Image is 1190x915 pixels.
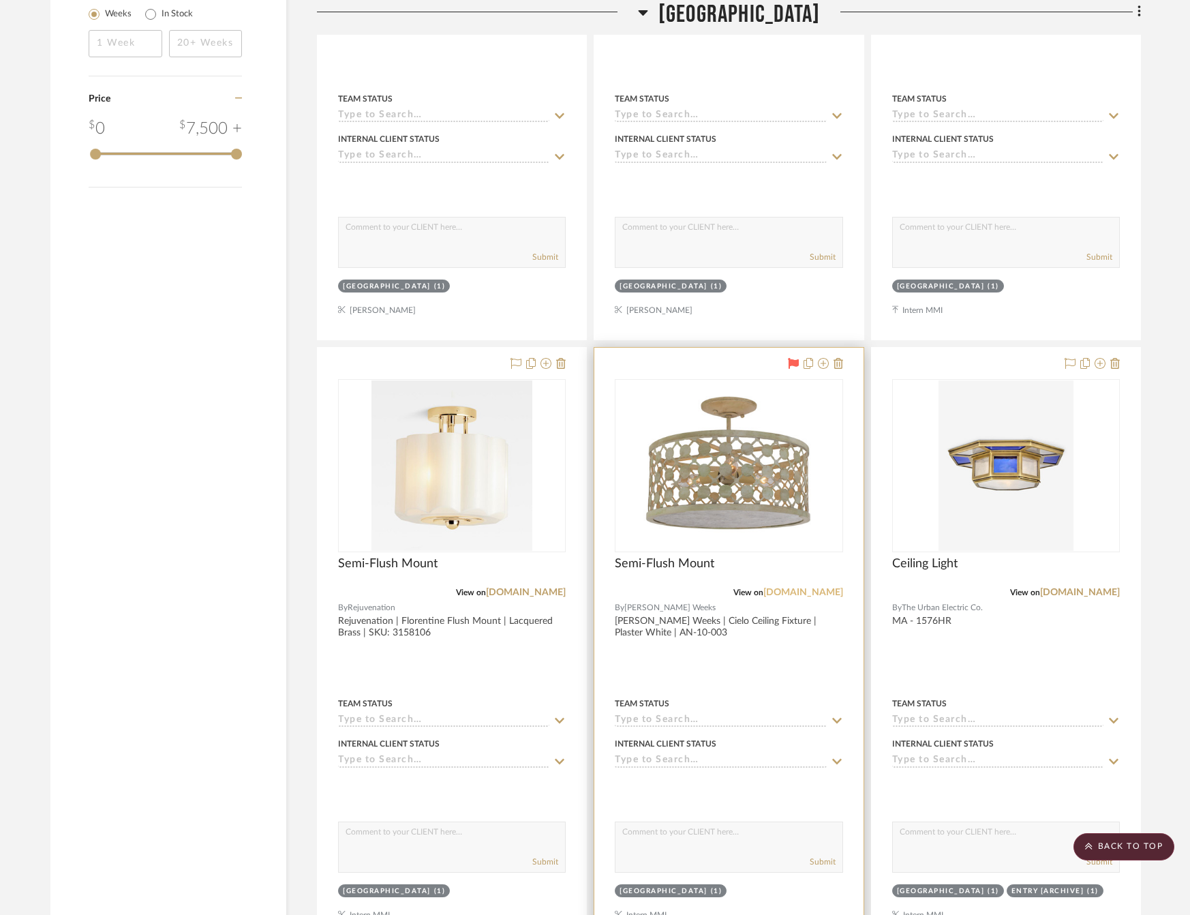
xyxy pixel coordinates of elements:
button: Submit [810,251,836,263]
input: Type to Search… [892,715,1103,727]
div: Team Status [892,93,947,105]
div: Internal Client Status [892,133,994,145]
div: Team Status [338,697,393,710]
input: Type to Search… [892,755,1103,768]
img: Semi-Flush Mount [643,380,814,551]
input: Type to Search… [338,110,549,123]
button: Submit [1086,856,1112,868]
input: Type to Search… [615,150,826,163]
div: Internal Client Status [615,133,716,145]
span: The Urban Electric Co. [902,601,983,614]
div: (1) [711,282,722,292]
span: View on [456,588,486,597]
input: Type to Search… [615,715,826,727]
div: [GEOGRAPHIC_DATA] [620,282,707,292]
input: Type to Search… [615,110,826,123]
span: By [892,601,902,614]
label: In Stock [162,7,193,21]
div: [GEOGRAPHIC_DATA] [343,886,431,897]
span: By [615,601,624,614]
label: Weeks [105,7,132,21]
div: (1) [434,282,446,292]
img: Ceiling Light [939,380,1074,551]
span: View on [733,588,763,597]
div: Internal Client Status [338,738,440,750]
div: [GEOGRAPHIC_DATA] [343,282,431,292]
span: [PERSON_NAME] Weeks [624,601,716,614]
a: [DOMAIN_NAME] [763,588,843,597]
a: [DOMAIN_NAME] [486,588,566,597]
div: (1) [434,886,446,897]
img: Semi-Flush Mount [371,380,532,551]
div: (1) [711,886,722,897]
div: 0 [89,117,105,141]
div: [GEOGRAPHIC_DATA] [620,886,707,897]
button: Submit [810,856,836,868]
a: [DOMAIN_NAME] [1040,588,1120,597]
div: Team Status [892,697,947,710]
div: Team Status [615,697,669,710]
button: Submit [532,856,558,868]
span: Price [89,94,110,104]
button: Submit [1086,251,1112,263]
span: Semi-Flush Mount [338,556,438,571]
div: [GEOGRAPHIC_DATA] [897,282,985,292]
span: Semi-Flush Mount [615,556,714,571]
input: Type to Search… [892,110,1103,123]
input: Type to Search… [892,150,1103,163]
div: (1) [988,282,999,292]
div: Internal Client Status [615,738,716,750]
input: Type to Search… [338,150,549,163]
div: Internal Client Status [892,738,994,750]
span: View on [1010,588,1040,597]
span: By [338,601,348,614]
scroll-to-top-button: BACK TO TOP [1073,833,1174,860]
div: Internal Client Status [338,133,440,145]
span: Rejuvenation [348,601,395,614]
div: Team Status [338,93,393,105]
input: 20+ Weeks [169,30,243,57]
div: (1) [988,886,999,897]
input: 1 Week [89,30,162,57]
div: (1) [1087,886,1099,897]
div: 0 [615,380,842,552]
input: Type to Search… [338,755,549,768]
div: [GEOGRAPHIC_DATA] [897,886,985,897]
input: Type to Search… [338,715,549,727]
div: 7,500 + [179,117,242,141]
button: Submit [532,251,558,263]
span: Ceiling Light [892,556,958,571]
div: Team Status [615,93,669,105]
input: Type to Search… [615,755,826,768]
div: ENTRY [ARCHIVE] [1011,886,1084,897]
